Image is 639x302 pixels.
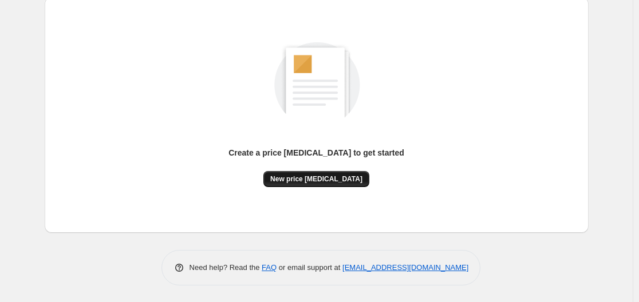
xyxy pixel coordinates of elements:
[228,147,404,158] p: Create a price [MEDICAL_DATA] to get started
[277,263,342,272] span: or email support at
[190,263,262,272] span: Need help? Read the
[262,263,277,272] a: FAQ
[342,263,468,272] a: [EMAIL_ADDRESS][DOMAIN_NAME]
[263,171,369,187] button: New price [MEDICAL_DATA]
[270,174,362,184] span: New price [MEDICAL_DATA]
